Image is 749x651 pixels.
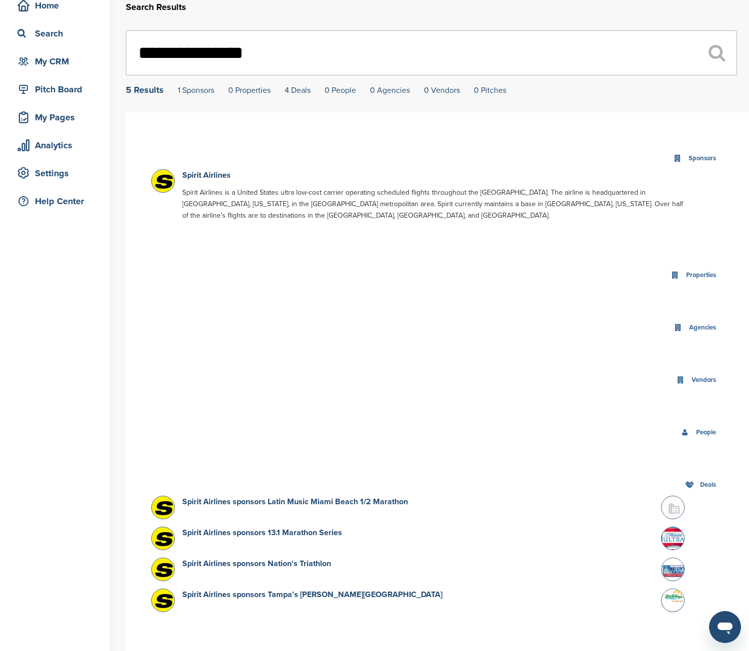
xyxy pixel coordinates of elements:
img: Spirit logo [152,527,177,552]
a: Settings [10,162,100,185]
a: My CRM [10,50,100,73]
div: My Pages [15,108,100,126]
a: 0 Properties [228,85,271,95]
div: Pitch Board [15,80,100,98]
a: Spirit Airlines sponsors 13.1 Marathon Series [182,528,342,538]
a: 0 Agencies [370,85,410,95]
div: People [694,427,719,438]
a: My Pages [10,106,100,129]
div: Search [15,24,100,42]
img: Zootampa new logo 1200xx2592 1458 38 0 [662,589,687,603]
a: Spirit Airlines sponsors Latin Music Miami Beach 1/2 Marathon [182,497,408,507]
p: Spirit Airlines is a United States ultra low-cost carrier operating scheduled flights throughout ... [182,187,687,221]
a: 0 Vendors [424,85,460,95]
a: Spirit Airlines sponsors Tampa's [PERSON_NAME][GEOGRAPHIC_DATA] [182,590,442,600]
a: Search [10,22,100,45]
img: Spirit logo [152,496,177,521]
div: My CRM [15,52,100,70]
div: 5 Results [126,85,164,94]
div: Analytics [15,136,100,154]
h2: Search Results [126,0,737,14]
div: Sponsors [686,153,719,164]
div: Properties [684,270,719,281]
div: Help Center [15,192,100,210]
img: Spirit logo [152,589,177,614]
div: Deals [698,479,719,491]
iframe: Button to launch messaging window [709,611,741,643]
a: 0 People [325,85,356,95]
a: 0 Pitches [474,85,506,95]
img: Open uri20141112 64162 mvabnp?1415810027 [662,527,687,571]
img: Open uri20141112 64162 2cje05?1415807133 [662,558,687,582]
img: Buildingmissing [662,496,687,521]
div: Vendors [689,374,719,386]
img: Spirit logo [152,170,177,195]
img: Spirit logo [152,558,177,583]
a: Analytics [10,134,100,157]
a: Spirit Airlines [182,170,231,180]
a: Spirit Airlines sponsors Nation's Triathlon [182,559,331,569]
div: Agencies [687,322,719,333]
div: Settings [15,164,100,182]
a: 1 Sponsors [178,85,214,95]
a: 4 Deals [285,85,311,95]
a: Pitch Board [10,78,100,101]
a: Help Center [10,190,100,213]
